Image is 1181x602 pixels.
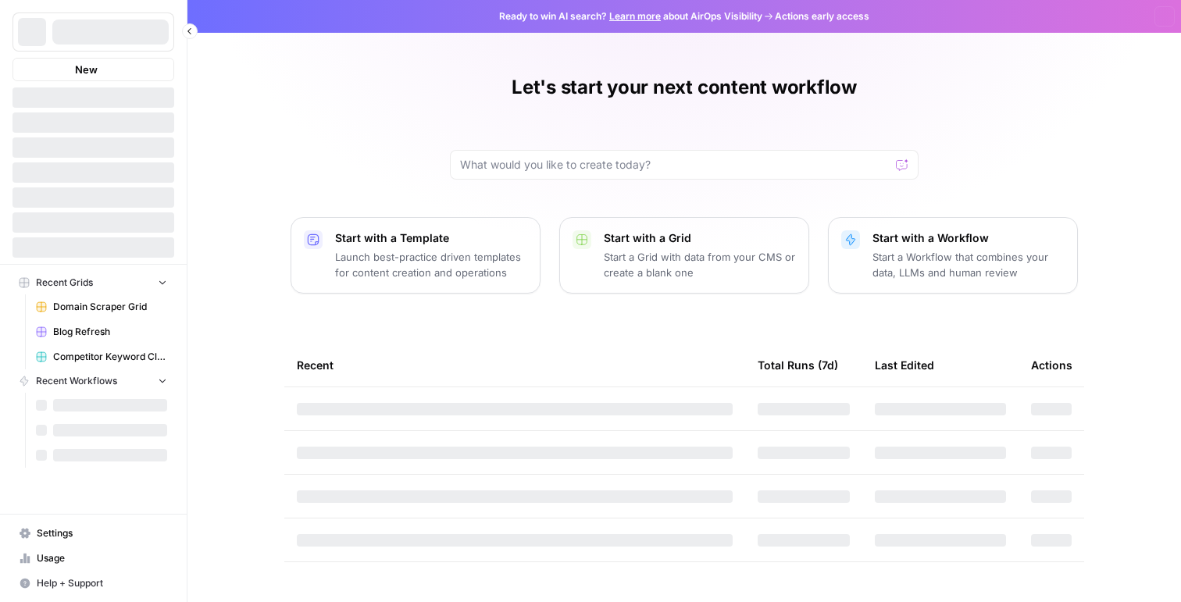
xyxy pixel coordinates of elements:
a: Usage [12,546,174,571]
span: Blog Refresh [53,325,167,339]
div: Recent [297,344,733,386]
a: Learn more [609,10,661,22]
span: Recent Workflows [36,374,117,388]
span: New [75,62,98,77]
p: Launch best-practice driven templates for content creation and operations [335,249,527,280]
span: Competitor Keyword Cluster -> Brief [53,350,167,364]
span: Settings [37,526,167,540]
button: Recent Grids [12,271,174,294]
input: What would you like to create today? [460,157,890,173]
div: Total Runs (7d) [758,344,838,386]
p: Start a Grid with data from your CMS or create a blank one [604,249,796,280]
a: Blog Refresh [29,319,174,344]
span: Actions early access [775,9,869,23]
p: Start with a Grid [604,230,796,246]
span: Recent Grids [36,276,93,290]
a: Competitor Keyword Cluster -> Brief [29,344,174,369]
button: Help + Support [12,571,174,596]
button: Start with a WorkflowStart a Workflow that combines your data, LLMs and human review [828,217,1078,294]
div: Last Edited [875,344,934,386]
p: Start with a Template [335,230,527,246]
button: Start with a TemplateLaunch best-practice driven templates for content creation and operations [291,217,541,294]
span: Usage [37,551,167,565]
p: Start a Workflow that combines your data, LLMs and human review [872,249,1065,280]
a: Settings [12,521,174,546]
span: Domain Scraper Grid [53,300,167,314]
span: Ready to win AI search? about AirOps Visibility [499,9,762,23]
a: Domain Scraper Grid [29,294,174,319]
span: Help + Support [37,576,167,590]
h1: Let's start your next content workflow [512,75,857,100]
div: Actions [1031,344,1072,386]
button: Start with a GridStart a Grid with data from your CMS or create a blank one [559,217,809,294]
p: Start with a Workflow [872,230,1065,246]
button: New [12,58,174,81]
button: Recent Workflows [12,369,174,393]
